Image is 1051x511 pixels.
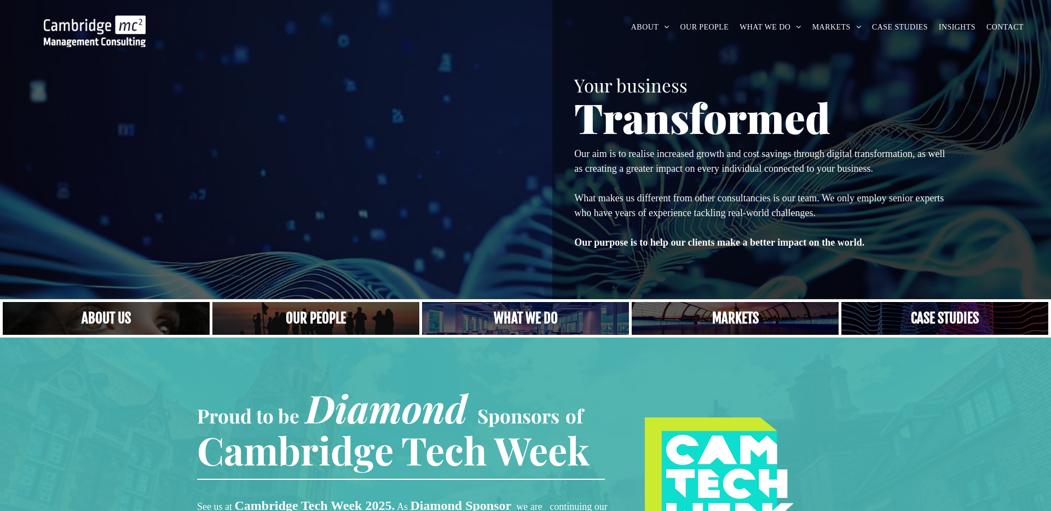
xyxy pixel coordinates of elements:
[197,403,299,428] span: Proud to be
[3,302,210,335] a: Close up of woman's face, centered on her eyes
[675,19,735,36] a: OUR PEOPLE
[867,19,933,36] a: CASE STUDIES
[574,148,945,174] span: Our aim is to realise increased growth and cost savings through digital transformation, as well a...
[212,302,419,335] a: A crowd in silhouette at sunset, on a rise or lookout point
[574,73,688,97] span: Your business
[981,19,1029,36] a: CONTACT
[422,302,629,335] a: A yoga teacher lifting his whole body off the ground in the peacock pose
[305,382,467,433] span: Diamond
[626,19,675,36] a: ABOUT
[197,424,590,475] span: Cambridge Tech Week
[933,19,981,36] a: INSIGHTS
[574,193,944,218] span: What makes us different from other consultancies is our team. We only employ senior experts who h...
[807,19,867,36] a: MARKETS
[477,403,559,428] span: Sponsors
[574,237,864,248] strong: Our purpose is to help our clients make a better impact on the world.
[565,403,583,428] span: of
[574,90,830,144] span: Transformed
[44,15,146,47] img: Go to Homepage
[734,19,807,36] a: WHAT WE DO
